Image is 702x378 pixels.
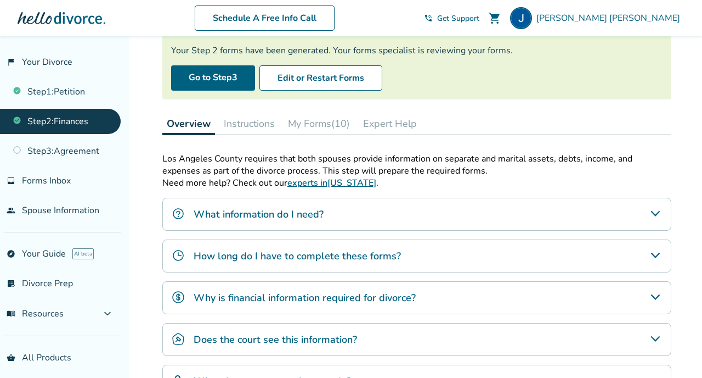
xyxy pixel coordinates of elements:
img: Why is financial information required for divorce? [172,291,185,304]
div: Does the court see this information? [162,323,671,356]
a: phone_in_talkGet Support [424,13,479,24]
h4: Does the court see this information? [194,332,357,347]
h4: Why is financial information required for divorce? [194,291,416,305]
span: Resources [7,308,64,320]
p: Need more help? Check out our . [162,177,671,189]
span: expand_more [101,307,114,320]
div: How long do I have to complete these forms? [162,240,671,273]
a: Schedule A Free Info Call [195,5,335,31]
span: shopping_cart [488,12,501,25]
a: Go to Step3 [171,65,255,91]
button: Instructions [219,113,279,135]
div: Your Step 2 forms have been generated. Your forms specialist is reviewing your forms. [171,45,663,57]
img: What information do I need? [172,207,185,220]
span: list_alt_check [7,279,15,288]
span: flag_2 [7,58,15,66]
div: What information do I need? [162,198,671,231]
span: [PERSON_NAME] [PERSON_NAME] [536,12,684,24]
span: inbox [7,176,15,185]
button: My Forms(10) [284,113,354,135]
span: Forms Inbox [22,175,71,187]
button: Expert Help [359,113,421,135]
button: Edit or Restart Forms [259,65,382,91]
button: Overview [162,113,215,135]
span: shopping_basket [7,353,15,362]
span: people [7,206,15,215]
p: Los Angeles County requires that both spouses provide information on separate and marital assets,... [162,153,671,177]
a: experts in[US_STATE] [287,177,376,189]
span: AI beta [72,248,94,259]
h4: How long do I have to complete these forms? [194,249,401,263]
iframe: Chat Widget [647,325,702,378]
span: explore [7,249,15,258]
span: Get Support [437,13,479,24]
h4: What information do I need? [194,207,324,221]
div: Why is financial information required for divorce? [162,281,671,314]
img: Does the court see this information? [172,332,185,346]
span: menu_book [7,309,15,318]
img: How long do I have to complete these forms? [172,249,185,262]
span: phone_in_talk [424,14,433,23]
img: Juan Rivera [510,7,532,29]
